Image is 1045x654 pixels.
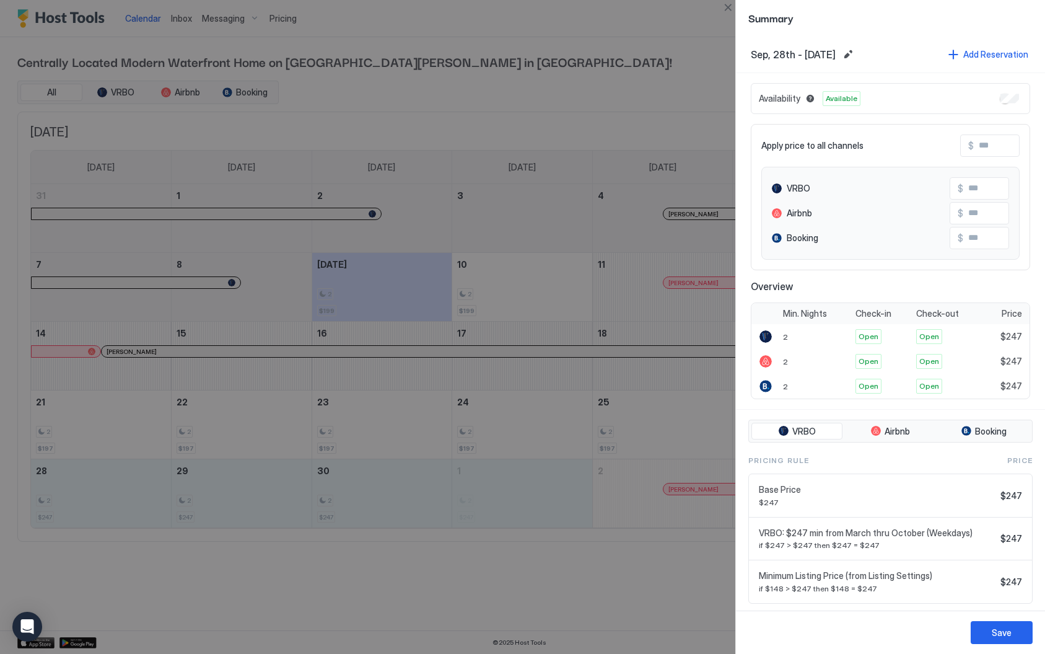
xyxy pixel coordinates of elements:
span: Availability [759,93,800,104]
span: Price [1002,308,1022,319]
div: Add Reservation [963,48,1028,61]
span: if $148 > $247 then $148 = $247 [759,584,995,593]
button: Add Reservation [947,46,1030,63]
button: VRBO [751,423,842,440]
span: 2 [783,382,788,391]
span: Open [919,331,939,342]
span: $247 [1000,356,1022,367]
button: Booking [938,423,1030,440]
span: Check-in [855,308,891,319]
span: Summary [748,10,1033,25]
span: Open [919,381,939,392]
span: Open [919,356,939,367]
span: Open [859,356,878,367]
div: Open Intercom Messenger [12,612,42,642]
span: Price [1007,455,1033,466]
span: Base Price [759,484,995,495]
span: $ [958,183,963,194]
span: VRBO [792,426,816,437]
span: VRBO [787,183,810,194]
span: Available [826,93,857,104]
span: Sep, 28th - [DATE] [751,48,836,61]
div: Save [992,626,1012,639]
span: Minimum Listing Price (from Listing Settings) [759,570,995,581]
span: $ [968,140,974,151]
span: Min. Nights [783,308,827,319]
span: Pricing Rule [748,455,809,466]
span: Apply price to all channels [761,140,864,151]
span: VRBO: $247 min from March thru October (Weekdays) [759,528,995,539]
span: $247 [759,498,995,507]
div: tab-group [748,420,1033,443]
span: Airbnb [787,208,812,219]
span: Booking [975,426,1007,437]
span: $247 [1000,381,1022,392]
span: if $247 > $247 then $247 = $247 [759,541,995,550]
span: 2 [783,357,788,366]
span: Open [859,331,878,342]
span: $ [958,232,963,244]
span: $ [958,208,963,219]
span: 2 [783,332,788,342]
button: Blocked dates override all pricing rules and remain unavailable until manually unblocked [803,91,818,106]
button: Airbnb [845,423,936,440]
button: Edit date range [841,47,855,62]
span: $247 [1000,490,1022,502]
span: Airbnb [885,426,910,437]
span: Booking [787,232,818,244]
span: $247 [1000,533,1022,544]
span: $247 [1000,577,1022,588]
span: Open [859,381,878,392]
span: Overview [751,280,1030,293]
button: Save [971,621,1033,644]
span: $247 [1000,331,1022,342]
span: Check-out [916,308,959,319]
